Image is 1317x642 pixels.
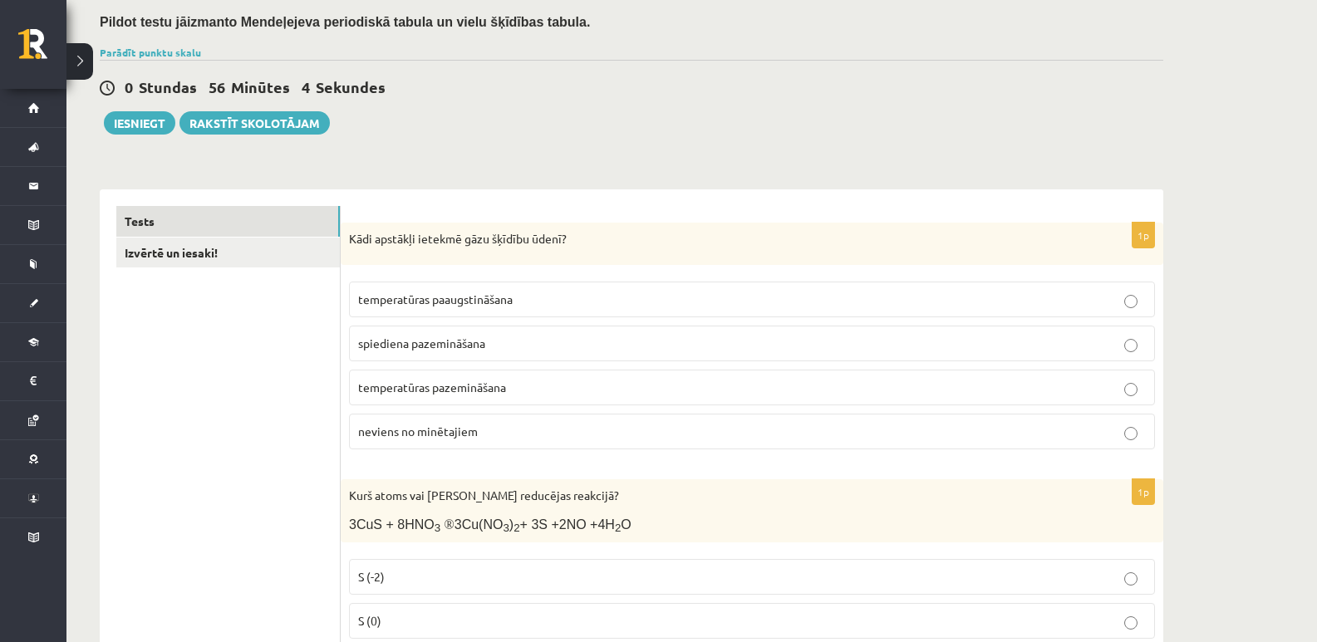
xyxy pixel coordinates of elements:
span: temperatūras pazemināšana [358,380,506,395]
span: 4 [302,77,310,96]
a: Parādīt punktu skalu [100,46,201,59]
span: S (-2) [358,569,385,584]
a: Tests [116,206,340,237]
span: temperatūras paaugstināšana [358,292,513,306]
span: 56 [209,77,225,96]
p: Kurš atoms vai [PERSON_NAME] reducējas reakcijā? [349,488,1072,504]
p: Kādi apstākļi ietekmē gāzu šķīdību ūdenī? [349,231,1072,247]
span: S (0) [358,613,381,628]
a: Rīgas 1. Tālmācības vidusskola [18,29,66,71]
p: 1p [1132,222,1155,248]
p: 1p [1132,478,1155,505]
span: ® [445,517,455,532]
a: Izvērtē un iesaki! [116,238,340,268]
span: 0 [125,77,133,96]
input: S (-2) [1124,572,1138,586]
input: temperatūras pazemināšana [1124,383,1138,396]
button: Iesniegt [104,111,175,135]
input: temperatūras paaugstināšana [1124,295,1138,308]
input: S (0) [1124,616,1138,630]
span: 3 [503,522,509,534]
span: Minūtes [231,77,290,96]
span: spiediena pazemināšana [358,336,485,350]
span: Sekundes [316,77,386,96]
input: neviens no minētajiem [1124,427,1138,440]
span: 2 [514,522,519,534]
span: 3CuS + 8HNO 3Cu(NO ) + 3S +2NO +4H O [349,517,631,532]
span: 3 [435,522,440,534]
span: neviens no minētajiem [358,424,478,439]
b: Pildot testu jāizmanto Mendeļejeva periodiskā tabula un vielu šķīdības tabula. [100,15,590,29]
span: 2 [615,522,621,534]
span: Stundas [139,77,197,96]
input: spiediena pazemināšana [1124,339,1138,352]
a: Rakstīt skolotājam [179,111,330,135]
